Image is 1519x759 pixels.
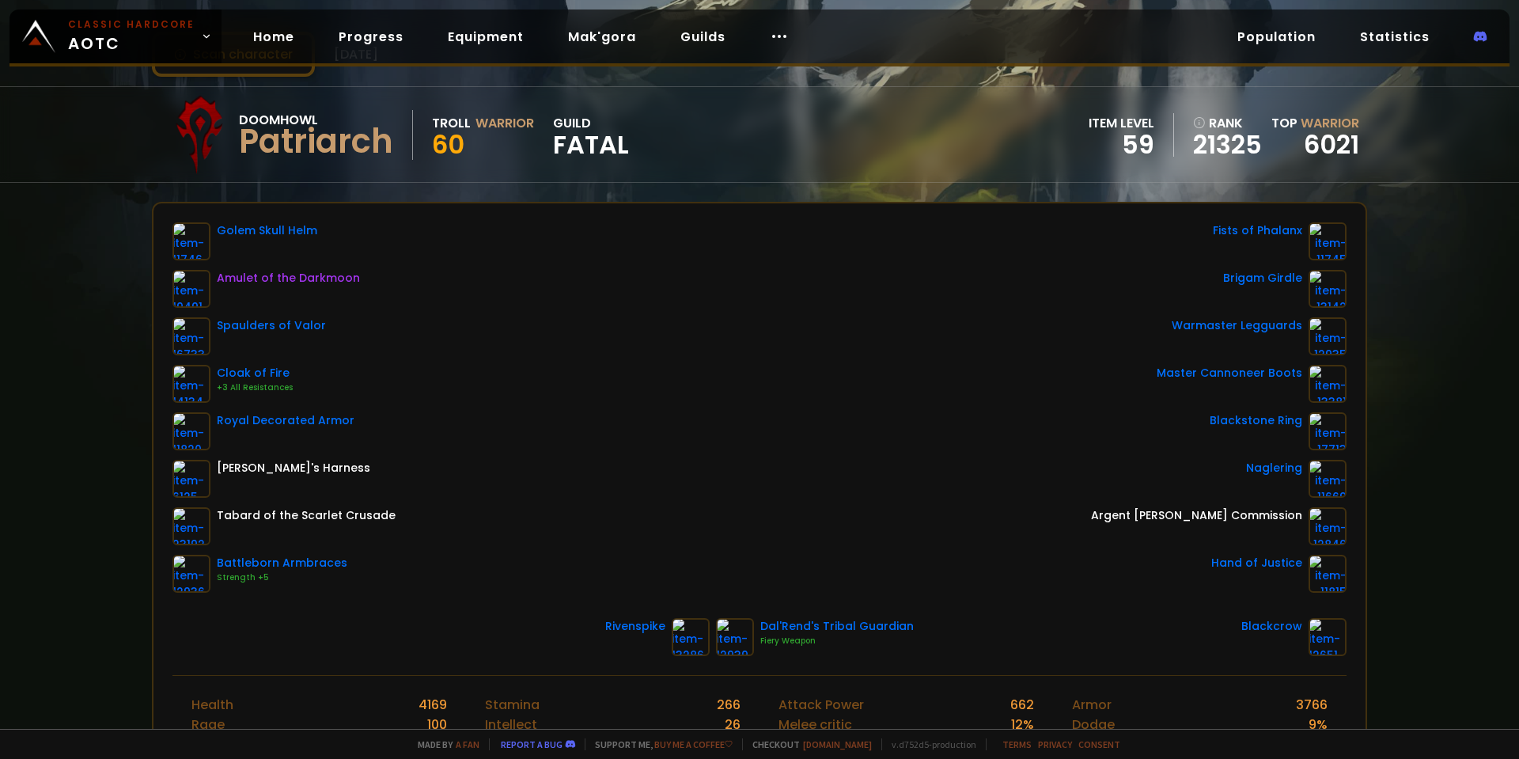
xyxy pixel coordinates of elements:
div: Warmaster Legguards [1172,317,1302,334]
a: [DOMAIN_NAME] [803,738,872,750]
img: item-12935 [1309,317,1347,355]
small: Classic Hardcore [68,17,195,32]
img: item-11669 [1309,460,1347,498]
div: Battleborn Armbraces [217,555,347,571]
img: item-12936 [172,555,210,593]
span: Fatal [553,133,629,157]
a: Progress [326,21,416,53]
div: Tabard of the Scarlet Crusade [217,507,396,524]
a: Privacy [1038,738,1072,750]
div: Troll [432,113,471,133]
a: Mak'gora [555,21,649,53]
div: Naglering [1246,460,1302,476]
img: item-23192 [172,507,210,545]
div: Patriarch [239,130,393,154]
a: Home [241,21,307,53]
div: Melee critic [778,715,852,734]
div: Hand of Justice [1211,555,1302,571]
div: 100 [427,715,447,734]
img: item-14134 [172,365,210,403]
span: v. d752d5 - production [881,738,976,750]
div: Rage [191,715,225,734]
a: Consent [1078,738,1120,750]
span: Made by [408,738,479,750]
div: Fists of Phalanx [1213,222,1302,239]
img: item-13142 [1309,270,1347,308]
div: 3766 [1296,695,1328,715]
div: Cloak of Fire [217,365,293,381]
div: Doomhowl [239,110,393,130]
div: Argent [PERSON_NAME] Commission [1091,507,1302,524]
a: a fan [456,738,479,750]
div: 12 % [1011,715,1034,734]
span: Support me, [585,738,733,750]
img: item-16733 [172,317,210,355]
div: guild [553,113,629,157]
div: 266 [717,695,741,715]
img: item-11820 [172,412,210,450]
img: item-12846 [1309,507,1347,545]
a: Guilds [668,21,738,53]
a: 6021 [1304,127,1359,162]
span: Checkout [742,738,872,750]
div: Health [191,695,233,715]
div: Intellect [485,715,537,734]
div: Royal Decorated Armor [217,412,354,429]
div: Strength +5 [217,571,347,584]
div: 662 [1010,695,1034,715]
div: Blackstone Ring [1210,412,1302,429]
div: Blackcrow [1241,618,1302,635]
a: Equipment [435,21,536,53]
a: 21325 [1193,133,1262,157]
div: Brigam Girdle [1223,270,1302,287]
div: Rivenspike [605,618,665,635]
a: Population [1225,21,1328,53]
div: rank [1193,113,1262,133]
img: item-17713 [1309,412,1347,450]
span: AOTC [68,17,195,55]
div: [PERSON_NAME]'s Harness [217,460,370,476]
div: Amulet of the Darkmoon [217,270,360,287]
img: item-6125 [172,460,210,498]
img: item-11745 [1309,222,1347,260]
div: Attack Power [778,695,864,715]
a: Statistics [1347,21,1442,53]
a: Classic HardcoreAOTC [9,9,222,63]
img: item-19491 [172,270,210,308]
span: 60 [432,127,464,162]
div: 9 % [1309,715,1328,734]
div: Spaulders of Valor [217,317,326,334]
div: Warrior [475,113,534,133]
div: 26 [725,715,741,734]
div: Armor [1072,695,1112,715]
div: Fiery Weapon [760,635,914,647]
a: Buy me a coffee [654,738,733,750]
img: item-13286 [672,618,710,656]
div: 59 [1089,133,1154,157]
img: item-11746 [172,222,210,260]
div: +3 All Resistances [217,381,293,394]
div: Dal'Rend's Tribal Guardian [760,618,914,635]
img: item-13381 [1309,365,1347,403]
div: item level [1089,113,1154,133]
div: Dodge [1072,715,1115,734]
div: Golem Skull Helm [217,222,317,239]
img: item-11815 [1309,555,1347,593]
div: Master Cannoneer Boots [1157,365,1302,381]
img: item-12939 [716,618,754,656]
a: Terms [1002,738,1032,750]
div: Stamina [485,695,540,715]
a: Report a bug [501,738,563,750]
img: item-12651 [1309,618,1347,656]
div: Top [1271,113,1359,133]
div: 4169 [419,695,447,715]
span: Warrior [1301,114,1359,132]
